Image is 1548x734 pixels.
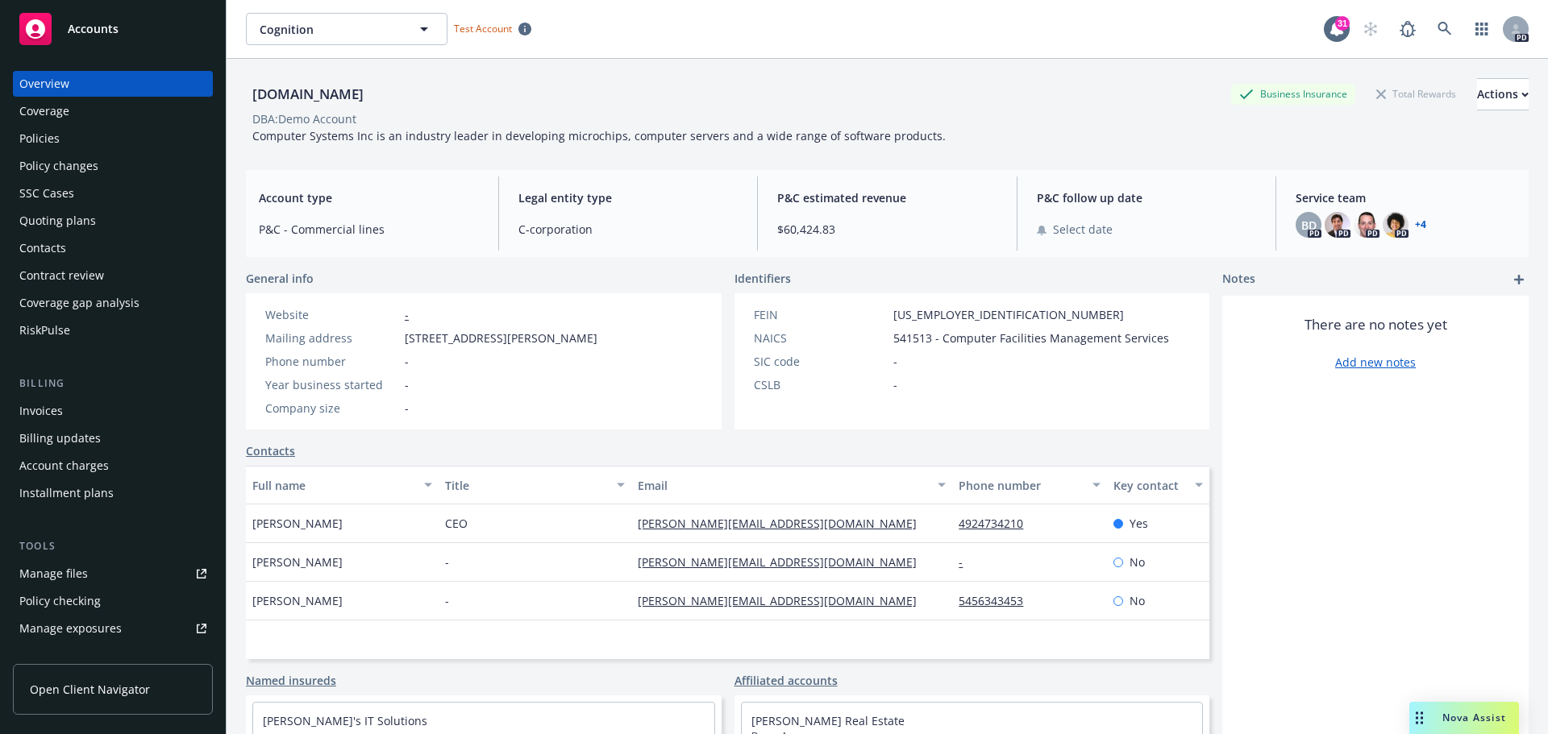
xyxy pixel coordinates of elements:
span: Test Account [447,20,538,37]
a: - [959,554,976,570]
a: Manage certificates [13,643,213,669]
div: Email [638,477,928,494]
img: photo [1325,212,1350,238]
span: There are no notes yet [1305,315,1447,334]
span: Nova Assist [1442,711,1506,724]
div: Full name [252,477,414,494]
a: Account charges [13,453,213,479]
span: Select date [1053,221,1113,238]
div: Coverage [19,98,69,124]
span: - [445,592,449,609]
span: BD [1301,217,1317,234]
a: - [405,307,409,322]
div: Company size [265,400,398,417]
div: Title [445,477,607,494]
a: Coverage gap analysis [13,290,213,316]
a: [PERSON_NAME][EMAIL_ADDRESS][DOMAIN_NAME] [638,516,930,531]
a: RiskPulse [13,317,213,343]
span: Legal entity type [518,189,739,206]
div: Year business started [265,376,398,393]
img: photo [1354,212,1379,238]
a: Policy changes [13,153,213,179]
div: Actions [1477,79,1529,110]
a: Installment plans [13,480,213,506]
a: Contacts [13,235,213,261]
button: Title [439,466,631,504]
div: RiskPulse [19,317,70,343]
button: Full name [246,466,439,504]
a: Add new notes [1335,354,1416,371]
a: add [1509,270,1529,289]
a: Manage exposures [13,616,213,641]
div: Business Insurance [1231,84,1355,104]
a: Policy checking [13,588,213,614]
span: CEO [445,515,468,532]
button: Email [631,466,952,504]
div: SIC code [754,353,887,370]
div: Installment plans [19,480,114,506]
span: Cognition [260,21,399,38]
div: SSC Cases [19,180,74,206]
span: No [1130,592,1145,609]
div: Contacts [19,235,66,261]
button: Actions [1477,78,1529,110]
a: [PERSON_NAME][EMAIL_ADDRESS][DOMAIN_NAME] [638,554,930,570]
div: NAICS [754,330,887,346]
span: - [893,353,897,370]
span: P&C - Commercial lines [259,221,479,238]
span: [PERSON_NAME] [252,515,343,532]
button: Key contact [1107,466,1209,504]
span: Notes [1222,270,1255,289]
span: [PERSON_NAME] [252,554,343,570]
div: 31 [1335,16,1350,31]
div: Overview [19,71,69,97]
button: Nova Assist [1409,702,1519,734]
div: Manage exposures [19,616,122,641]
span: General info [246,270,314,287]
div: Policy checking [19,588,101,614]
a: Report a Bug [1392,13,1424,45]
a: Search [1429,13,1461,45]
a: Start snowing [1354,13,1387,45]
button: Cognition [246,13,447,45]
div: Mailing address [265,330,398,346]
div: Invoices [19,398,63,424]
a: Switch app [1466,13,1498,45]
a: [PERSON_NAME]'s IT Solutions [263,713,427,728]
div: FEIN [754,306,887,323]
a: Coverage [13,98,213,124]
a: Contract review [13,263,213,288]
a: Invoices [13,398,213,424]
span: Yes [1130,515,1148,532]
span: [STREET_ADDRESS][PERSON_NAME] [405,330,597,346]
div: Coverage gap analysis [19,290,139,316]
div: Key contact [1113,477,1185,494]
div: Billing updates [19,425,101,451]
a: +4 [1415,220,1426,230]
a: [PERSON_NAME][EMAIL_ADDRESS][DOMAIN_NAME] [638,593,930,608]
a: Overview [13,71,213,97]
div: Quoting plans [19,208,96,234]
span: Open Client Navigator [30,681,150,698]
img: photo [1383,212,1409,238]
span: Accounts [68,23,119,35]
span: [PERSON_NAME] [252,592,343,609]
div: DBA: Demo Account [252,110,356,127]
a: Billing updates [13,425,213,451]
a: Named insureds [246,672,336,689]
div: Account charges [19,453,109,479]
a: SSC Cases [13,180,213,206]
a: 4924734210 [959,516,1036,531]
div: Manage certificates [19,643,125,669]
a: Contacts [246,442,295,459]
span: No [1130,554,1145,570]
span: - [405,400,409,417]
div: [DOMAIN_NAME] [246,84,370,105]
div: CSLB [754,376,887,393]
div: Billing [13,375,213,392]
div: Drag to move [1409,702,1429,734]
a: Accounts [13,6,213,52]
span: Identifiers [734,270,791,287]
span: Account type [259,189,479,206]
